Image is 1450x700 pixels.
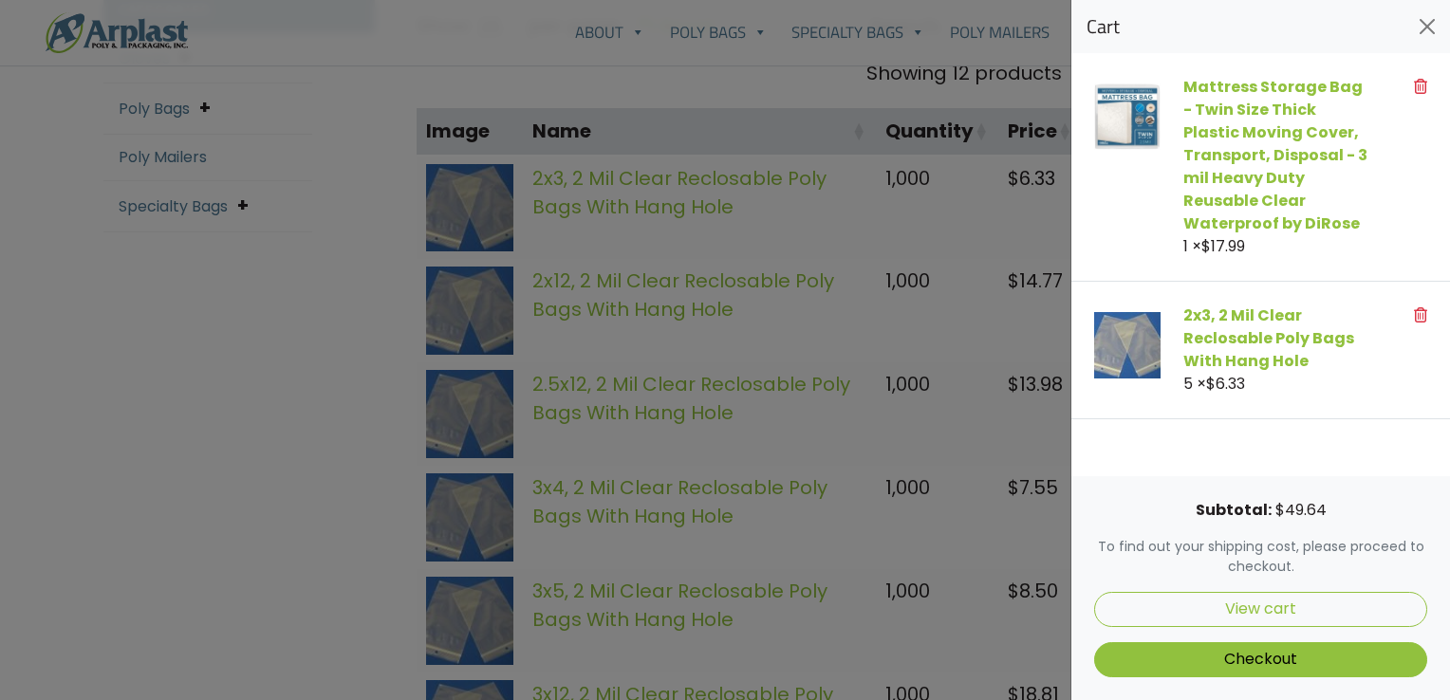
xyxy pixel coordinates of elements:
bdi: 6.33 [1206,373,1245,395]
p: To find out your shipping cost, please proceed to checkout. [1094,537,1427,577]
button: Close [1412,11,1442,42]
img: Mattress Storage Bag - Twin Size Thick Plastic Moving Cover, Transport, Disposal - 3 mil Heavy Du... [1094,83,1161,150]
bdi: 17.99 [1201,235,1245,257]
strong: Subtotal: [1196,499,1272,521]
a: Mattress Storage Bag - Twin Size Thick Plastic Moving Cover, Transport, Disposal - 3 mil Heavy Du... [1183,76,1367,234]
a: View cart [1094,592,1427,627]
img: 2x3, 2 Mil Clear Reclosable Poly Bags With Hang Hole [1094,312,1161,378]
a: 2x3, 2 Mil Clear Reclosable Poly Bags With Hang Hole [1183,304,1354,372]
span: $ [1201,235,1211,257]
span: $ [1206,373,1216,395]
span: $ [1275,499,1285,521]
a: Checkout [1094,642,1427,677]
span: 1 × [1183,235,1245,257]
bdi: 49.64 [1275,499,1327,521]
span: 5 × [1183,373,1245,395]
span: Cart [1087,15,1120,38]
